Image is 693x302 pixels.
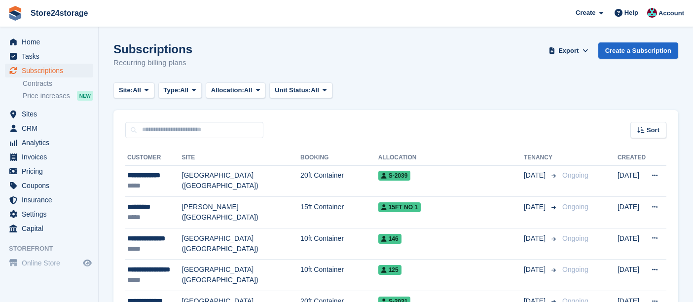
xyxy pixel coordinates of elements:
[618,165,646,197] td: [DATE]
[125,150,182,166] th: Customer
[211,85,244,95] span: Allocation:
[22,107,81,121] span: Sites
[22,256,81,270] span: Online Store
[618,260,646,291] td: [DATE]
[22,64,81,77] span: Subscriptions
[558,46,579,56] span: Export
[5,49,93,63] a: menu
[22,35,81,49] span: Home
[22,222,81,235] span: Capital
[378,265,401,275] span: 125
[23,90,93,101] a: Price increases NEW
[378,171,411,181] span: S-2039
[22,207,81,221] span: Settings
[5,136,93,150] a: menu
[300,228,378,260] td: 10ft Container
[5,179,93,192] a: menu
[547,42,590,59] button: Export
[524,202,547,212] span: [DATE]
[182,165,301,197] td: [GEOGRAPHIC_DATA] ([GEOGRAPHIC_DATA])
[524,170,547,181] span: [DATE]
[300,260,378,291] td: 10ft Container
[5,222,93,235] a: menu
[275,85,311,95] span: Unit Status:
[27,5,92,21] a: Store24storage
[23,91,70,101] span: Price increases
[5,150,93,164] a: menu
[22,150,81,164] span: Invoices
[119,85,133,95] span: Site:
[378,234,401,244] span: 146
[524,264,547,275] span: [DATE]
[182,228,301,260] td: [GEOGRAPHIC_DATA] ([GEOGRAPHIC_DATA])
[22,136,81,150] span: Analytics
[618,197,646,228] td: [DATE]
[180,85,188,95] span: All
[624,8,638,18] span: Help
[562,265,588,273] span: Ongoing
[22,164,81,178] span: Pricing
[5,64,93,77] a: menu
[300,150,378,166] th: Booking
[618,150,646,166] th: Created
[618,228,646,260] td: [DATE]
[182,260,301,291] td: [GEOGRAPHIC_DATA] ([GEOGRAPHIC_DATA])
[182,197,301,228] td: [PERSON_NAME] ([GEOGRAPHIC_DATA])
[23,79,93,88] a: Contracts
[22,193,81,207] span: Insurance
[311,85,319,95] span: All
[5,193,93,207] a: menu
[300,165,378,197] td: 20ft Container
[562,203,588,211] span: Ongoing
[647,8,657,18] img: George
[158,82,202,99] button: Type: All
[8,6,23,21] img: stora-icon-8386f47178a22dfd0bd8f6a31ec36ba5ce8667c1dd55bd0f319d3a0aa187defe.svg
[562,171,588,179] span: Ongoing
[133,85,141,95] span: All
[5,107,93,121] a: menu
[22,179,81,192] span: Coupons
[378,150,524,166] th: Allocation
[576,8,595,18] span: Create
[647,125,659,135] span: Sort
[598,42,678,59] a: Create a Subscription
[524,233,547,244] span: [DATE]
[9,244,98,254] span: Storefront
[5,207,93,221] a: menu
[562,234,588,242] span: Ongoing
[22,121,81,135] span: CRM
[244,85,253,95] span: All
[206,82,266,99] button: Allocation: All
[658,8,684,18] span: Account
[269,82,332,99] button: Unit Status: All
[378,202,421,212] span: 15FT No 1
[5,35,93,49] a: menu
[22,49,81,63] span: Tasks
[5,121,93,135] a: menu
[182,150,301,166] th: Site
[5,256,93,270] a: menu
[164,85,181,95] span: Type:
[77,91,93,101] div: NEW
[81,257,93,269] a: Preview store
[113,82,154,99] button: Site: All
[5,164,93,178] a: menu
[113,57,192,69] p: Recurring billing plans
[524,150,558,166] th: Tenancy
[113,42,192,56] h1: Subscriptions
[300,197,378,228] td: 15ft Container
